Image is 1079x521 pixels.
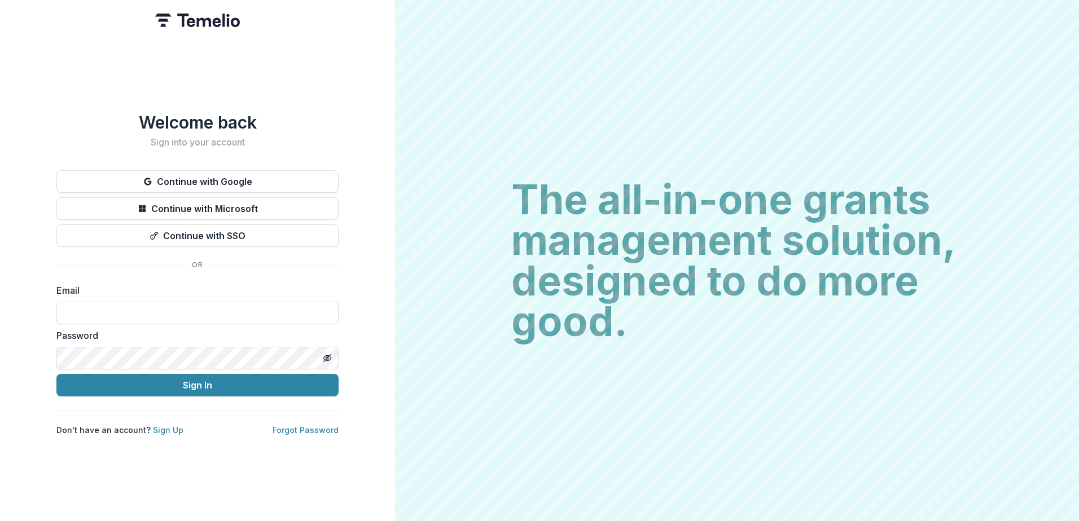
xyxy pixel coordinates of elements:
h1: Welcome back [56,112,339,133]
button: Sign In [56,374,339,396]
p: Don't have an account? [56,424,183,436]
button: Continue with Google [56,170,339,193]
button: Continue with Microsoft [56,197,339,220]
label: Email [56,284,332,297]
button: Continue with SSO [56,224,339,247]
img: Temelio [155,14,240,27]
label: Password [56,329,332,342]
a: Sign Up [153,425,183,435]
a: Forgot Password [273,425,339,435]
h2: Sign into your account [56,137,339,148]
button: Toggle password visibility [318,349,336,367]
